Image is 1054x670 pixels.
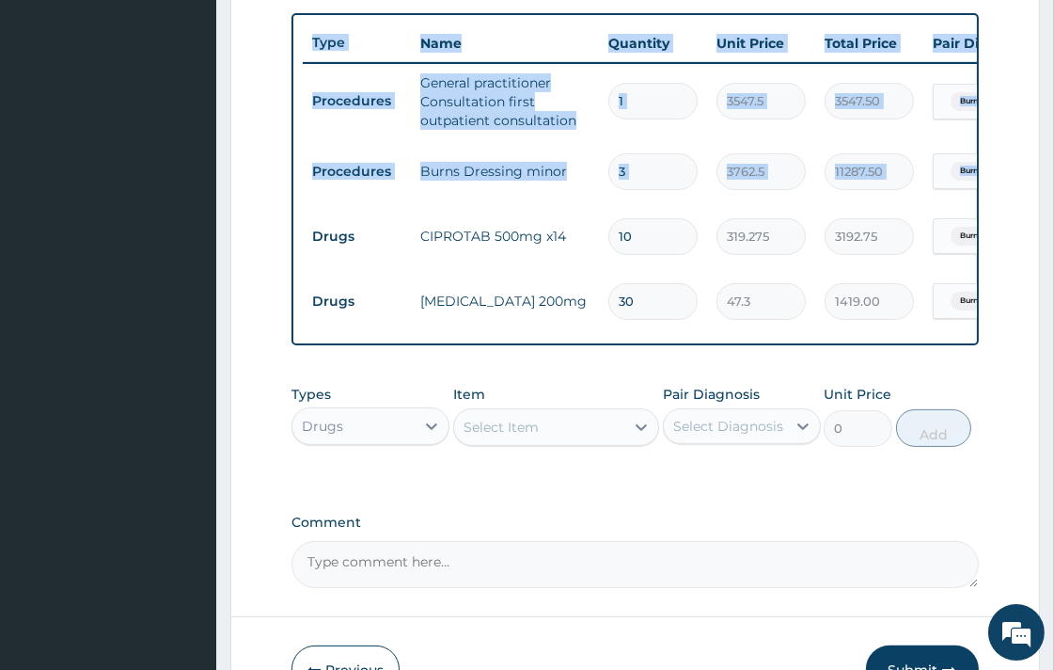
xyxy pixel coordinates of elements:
th: Unit Price [707,24,815,62]
td: Procedures [303,84,411,119]
th: Total Price [815,24,923,62]
div: Drugs [302,417,343,436]
td: [MEDICAL_DATA] 200mg [411,282,599,320]
div: Minimize live chat window [308,9,354,55]
span: Burn [951,162,987,181]
th: Type [303,25,411,60]
th: Name [411,24,599,62]
button: Add [896,409,971,447]
span: Burn [951,292,987,311]
label: Pair Diagnosis [663,385,760,404]
span: We're online! [109,210,260,400]
div: Select Item [464,418,539,437]
th: Quantity [599,24,707,62]
label: Types [291,387,331,403]
td: Burns Dressing minor [411,152,599,190]
td: Procedures [303,154,411,189]
img: d_794563401_company_1708531726252_794563401 [35,94,76,141]
label: Comment [291,515,978,531]
td: Drugs [303,284,411,319]
textarea: Type your message and hit 'Enter' [9,459,358,525]
td: Drugs [303,219,411,254]
label: Unit Price [824,385,891,404]
span: Burn [951,227,987,246]
div: Select Diagnosis [673,417,783,436]
div: Chat with us now [98,105,316,130]
label: Item [453,385,485,404]
td: CIPROTAB 500mg x14 [411,217,599,255]
span: Burn [951,92,987,111]
td: General practitioner Consultation first outpatient consultation [411,64,599,139]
